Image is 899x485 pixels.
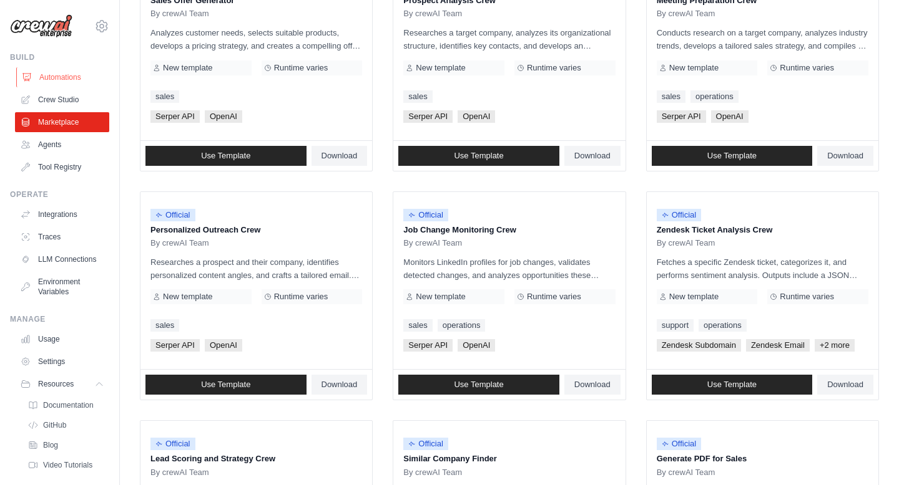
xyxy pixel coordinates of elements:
span: Official [657,209,702,221]
span: Runtime varies [274,292,328,302]
span: +2 more [815,339,855,352]
a: Tool Registry [15,157,109,177]
img: Logo [10,14,72,38]
span: Use Template [707,380,757,390]
a: operations [699,319,747,332]
p: Researches a prospect and their company, identifies personalized content angles, and crafts a tai... [150,256,362,282]
a: GitHub [22,416,109,434]
span: Blog [43,440,58,450]
span: Download [322,380,358,390]
span: Runtime varies [780,292,834,302]
span: Serper API [657,110,706,123]
span: By crewAI Team [403,468,462,478]
p: Researches a target company, analyzes its organizational structure, identifies key contacts, and ... [403,26,615,52]
a: sales [403,90,432,103]
span: Official [657,438,702,450]
a: Download [312,375,368,395]
a: Environment Variables [15,272,109,302]
a: Download [564,146,621,166]
span: Official [403,209,448,221]
a: Integrations [15,204,109,224]
a: sales [657,90,685,103]
a: Use Template [398,375,559,395]
p: Monitors LinkedIn profiles for job changes, validates detected changes, and analyzes opportunitie... [403,256,615,282]
span: By crewAI Team [657,238,715,248]
button: Resources [15,374,109,394]
span: OpenAI [205,110,242,123]
span: Download [574,151,611,161]
p: Lead Scoring and Strategy Crew [150,453,362,465]
a: Use Template [145,146,307,166]
a: Use Template [652,146,813,166]
p: Fetches a specific Zendesk ticket, categorizes it, and performs sentiment analysis. Outputs inclu... [657,256,868,282]
a: Blog [22,436,109,454]
a: Marketplace [15,112,109,132]
span: Download [827,380,863,390]
span: Official [403,438,448,450]
div: Build [10,52,109,62]
a: LLM Connections [15,249,109,269]
span: New template [669,63,719,73]
span: Use Template [707,151,757,161]
span: Official [150,209,195,221]
a: Usage [15,329,109,349]
span: Runtime varies [527,292,581,302]
a: sales [150,319,179,332]
span: By crewAI Team [657,468,715,478]
a: Download [312,146,368,166]
span: Serper API [150,339,200,352]
span: New template [163,292,212,302]
p: Analyzes customer needs, selects suitable products, develops a pricing strategy, and creates a co... [150,26,362,52]
span: Runtime varies [527,63,581,73]
span: Use Template [201,151,250,161]
span: OpenAI [711,110,749,123]
a: Settings [15,352,109,372]
span: Download [827,151,863,161]
span: Use Template [454,380,503,390]
a: support [657,319,694,332]
a: Download [564,375,621,395]
a: Video Tutorials [22,456,109,474]
span: By crewAI Team [657,9,715,19]
div: Manage [10,314,109,324]
span: OpenAI [458,339,495,352]
span: Serper API [403,339,453,352]
p: Similar Company Finder [403,453,615,465]
span: Runtime varies [780,63,834,73]
span: By crewAI Team [150,238,209,248]
a: Use Template [398,146,559,166]
span: OpenAI [205,339,242,352]
span: Serper API [150,110,200,123]
span: By crewAI Team [403,238,462,248]
a: Use Template [145,375,307,395]
a: operations [690,90,739,103]
a: Use Template [652,375,813,395]
span: New template [669,292,719,302]
span: Use Template [201,380,250,390]
span: By crewAI Team [403,9,462,19]
p: Conducts research on a target company, analyzes industry trends, develops a tailored sales strate... [657,26,868,52]
p: Generate PDF for Sales [657,453,868,465]
span: Download [322,151,358,161]
span: OpenAI [458,110,495,123]
a: Download [817,146,873,166]
a: Automations [16,67,111,87]
p: Personalized Outreach Crew [150,224,362,236]
span: Official [150,438,195,450]
span: Download [574,380,611,390]
span: Video Tutorials [43,460,92,470]
span: Resources [38,379,74,389]
span: New template [416,292,465,302]
a: Crew Studio [15,90,109,110]
span: Serper API [403,110,453,123]
p: Zendesk Ticket Analysis Crew [657,224,868,236]
span: GitHub [43,420,66,430]
a: Traces [15,227,109,247]
span: Documentation [43,400,94,410]
a: Download [817,375,873,395]
a: sales [403,319,432,332]
span: New template [163,63,212,73]
span: Zendesk Subdomain [657,339,741,352]
span: Zendesk Email [746,339,810,352]
a: Documentation [22,396,109,414]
